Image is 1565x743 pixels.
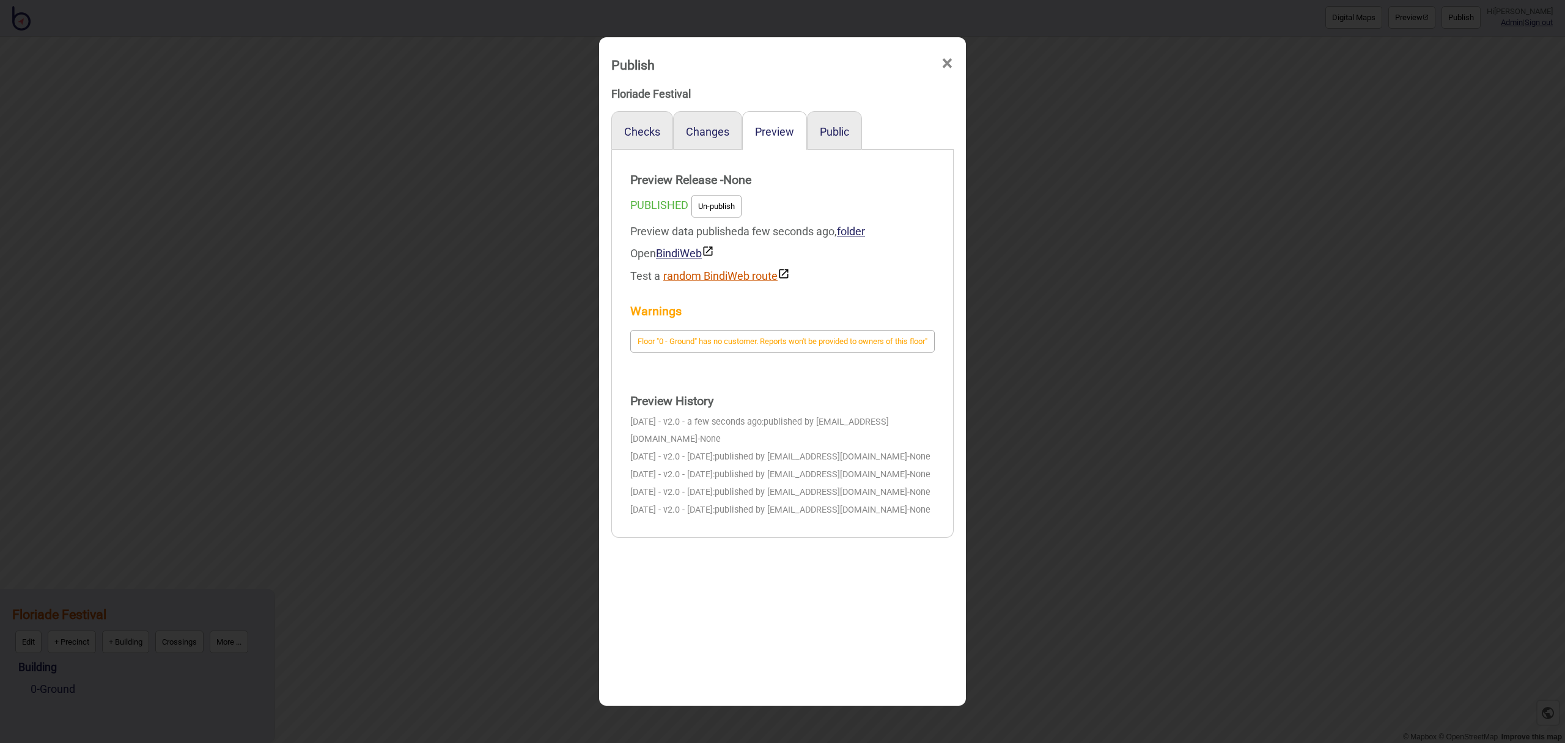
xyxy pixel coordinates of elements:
[907,469,930,480] span: - None
[630,389,935,414] strong: Preview History
[907,487,930,497] span: - None
[715,452,907,462] span: published by [EMAIL_ADDRESS][DOMAIN_NAME]
[630,199,688,211] span: PUBLISHED
[630,414,935,449] div: [DATE] - v2.0 - a few seconds ago:
[837,225,865,238] a: folder
[663,268,790,282] button: random BindiWeb route
[611,52,655,78] div: Publish
[691,195,742,218] button: Un-publish
[778,268,790,280] img: preview
[715,469,907,480] span: published by [EMAIL_ADDRESS][DOMAIN_NAME]
[630,484,935,502] div: [DATE] - v2.0 - [DATE]:
[941,43,954,84] span: ×
[907,452,930,462] span: - None
[624,125,660,138] button: Checks
[630,448,935,466] div: [DATE] - v2.0 - [DATE]:
[702,245,714,257] img: preview
[834,225,865,238] span: ,
[630,299,935,324] strong: Warnings
[630,466,935,484] div: [DATE] - v2.0 - [DATE]:
[630,265,935,287] div: Test a
[715,487,907,497] span: published by [EMAIL_ADDRESS][DOMAIN_NAME]
[630,168,935,192] strong: Preview Release - None
[630,243,935,265] div: Open
[630,502,935,519] div: [DATE] - v2.0 - [DATE]:
[686,125,729,138] button: Changes
[630,221,935,287] div: Preview data published a few seconds ago
[820,125,849,138] button: Public
[907,505,930,515] span: - None
[630,334,935,346] a: Floor "0 - Ground" has no customer. Reports won't be provided to owners of this floor"
[698,434,721,444] span: - None
[755,125,794,138] button: Preview
[656,247,714,260] a: BindiWeb
[611,83,954,105] div: Floriade Festival
[715,505,907,515] span: published by [EMAIL_ADDRESS][DOMAIN_NAME]
[630,330,935,353] button: Floor "0 - Ground" has no customer. Reports won't be provided to owners of this floor"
